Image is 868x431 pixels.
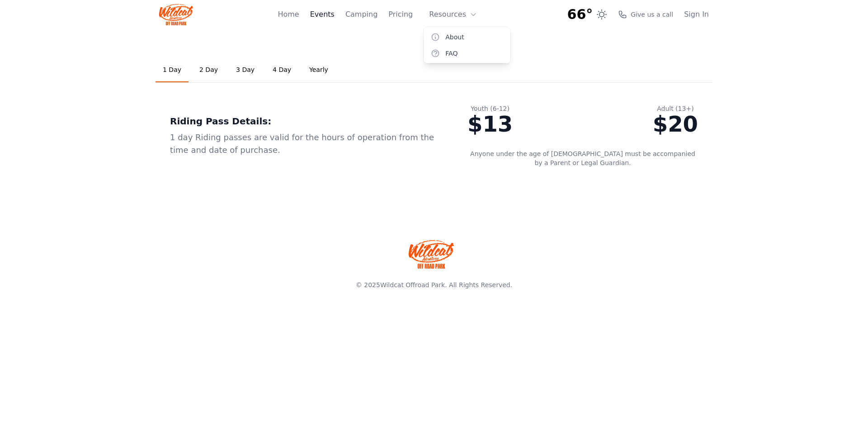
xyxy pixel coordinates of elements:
[170,131,439,156] div: 1 day Riding passes are valid for the hours of operation from the time and date of purchase.
[310,9,335,20] a: Events
[653,113,698,135] div: $20
[567,6,593,23] span: 66°
[388,9,413,20] a: Pricing
[345,9,377,20] a: Camping
[156,58,189,82] a: 1 Day
[356,281,512,289] span: © 2025 . All Rights Reserved.
[278,9,299,20] a: Home
[170,115,439,128] div: Riding Pass Details:
[467,104,513,113] div: Youth (6-12)
[265,58,298,82] a: 4 Day
[229,58,262,82] a: 3 Day
[684,9,709,20] a: Sign In
[631,10,673,19] span: Give us a call
[409,240,454,269] img: Wildcat Offroad park
[467,113,513,135] div: $13
[192,58,225,82] a: 2 Day
[424,29,510,45] a: About
[467,149,698,167] p: Anyone under the age of [DEMOGRAPHIC_DATA] must be accompanied by a Parent or Legal Guardian.
[424,5,482,24] button: Resources
[159,4,193,25] img: Wildcat Logo
[424,45,510,62] a: FAQ
[380,281,445,289] a: Wildcat Offroad Park
[618,10,673,19] a: Give us a call
[653,104,698,113] div: Adult (13+)
[302,58,335,82] a: Yearly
